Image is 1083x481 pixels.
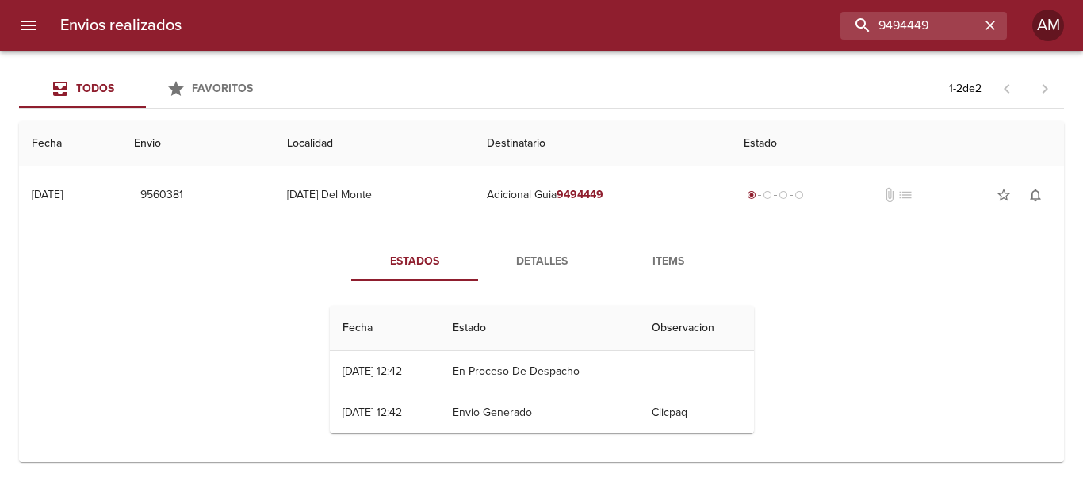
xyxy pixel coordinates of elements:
span: radio_button_unchecked [794,190,804,200]
span: Favoritos [192,82,253,95]
button: 9560381 [134,181,189,210]
span: Todos [76,82,114,95]
span: Detalles [488,252,595,272]
th: Observacion [639,306,754,351]
th: Envio [121,121,275,166]
span: Items [614,252,722,272]
div: [DATE] 12:42 [343,406,402,419]
button: Agregar a favoritos [988,179,1020,211]
div: Tabs Envios [19,70,273,108]
div: AM [1032,10,1064,41]
span: 9560381 [140,185,183,205]
th: Localidad [274,121,474,166]
button: menu [10,6,48,44]
input: buscar [840,12,980,40]
span: radio_button_unchecked [763,190,772,200]
div: Abrir información de usuario [1032,10,1064,41]
th: Fecha [19,121,121,166]
h6: Envios realizados [60,13,182,38]
div: [DATE] [32,188,63,201]
td: Adicional Guia [474,166,731,223]
td: En Proceso De Despacho [440,351,639,392]
span: No tiene documentos adjuntos [882,187,897,203]
div: [DATE] 12:42 [343,365,402,378]
th: Estado [440,306,639,351]
div: Tabs detalle de guia [351,242,732,281]
th: Destinatario [474,121,731,166]
th: Estado [731,121,1064,166]
span: radio_button_checked [747,190,756,200]
button: Activar notificaciones [1020,179,1051,211]
span: Pagina anterior [988,80,1026,96]
em: 9494449 [557,188,603,201]
td: Envio Generado [440,392,639,433]
span: notifications_none [1028,187,1043,203]
td: Clicpaq [639,392,754,433]
span: star_border [996,187,1012,203]
span: No tiene pedido asociado [897,187,913,203]
span: Pagina siguiente [1026,70,1064,108]
th: Fecha [330,306,441,351]
div: Generado [744,187,807,203]
td: [DATE] Del Monte [274,166,474,223]
span: radio_button_unchecked [779,190,788,200]
table: Tabla de seguimiento [330,306,754,433]
span: Estados [361,252,469,272]
p: 1 - 2 de 2 [949,81,982,97]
